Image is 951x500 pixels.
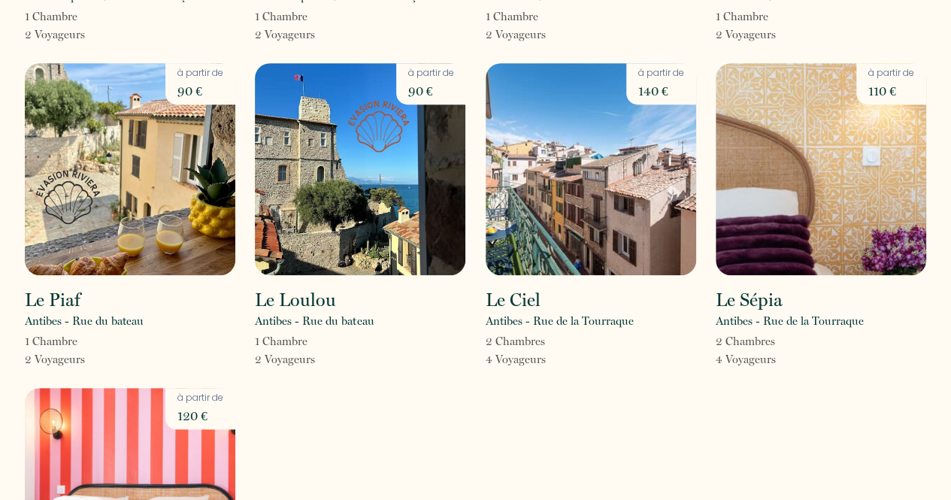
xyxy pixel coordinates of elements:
h2: Le Ciel [486,291,541,309]
span: s [541,28,546,41]
p: 2 Voyageur [486,26,546,44]
p: Antibes - Rue de la Tourraque [716,312,864,330]
img: rental-image [486,63,696,275]
p: à partir de [868,66,914,80]
p: 110 € [868,80,914,102]
h2: Le Sépia [716,291,783,309]
p: 1 Chambre [716,8,776,26]
p: 4 Voyageur [486,350,546,368]
p: 2 Voyageur [25,26,85,44]
p: 90 € [177,80,223,102]
p: 2 Voyageur [716,26,776,44]
p: 1 Chambre [25,332,85,350]
p: à partir de [638,66,684,80]
p: à partir de [408,66,454,80]
p: Antibes - Rue du bateau [255,312,374,330]
span: s [771,28,776,41]
span: s [771,353,776,366]
span: s [310,353,315,366]
span: s [771,335,775,348]
p: 90 € [408,80,454,102]
p: 1 Chambre [486,8,546,26]
p: 4 Voyageur [716,350,776,368]
span: s [80,353,85,366]
p: 1 Chambre [255,332,315,350]
p: 140 € [638,80,684,102]
span: s [541,353,546,366]
img: rental-image [716,63,926,275]
p: 2 Chambre [486,332,546,350]
p: 1 Chambre [25,8,85,26]
span: s [541,335,545,348]
span: s [80,28,85,41]
p: 2 Voyageur [255,26,315,44]
p: à partir de [177,391,223,405]
img: rental-image [25,63,235,275]
p: Antibes - Rue du bateau [25,312,144,330]
p: 2 Voyageur [255,350,315,368]
p: Antibes - Rue de la Tourraque [486,312,634,330]
p: 2 Voyageur [25,350,85,368]
p: 120 € [177,405,223,426]
span: s [310,28,315,41]
p: 1 Chambre [255,8,315,26]
p: à partir de [177,66,223,80]
img: rental-image [255,63,465,275]
p: 2 Chambre [716,332,776,350]
h2: Le Loulou [255,291,336,309]
h2: Le Piaf [25,291,80,309]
